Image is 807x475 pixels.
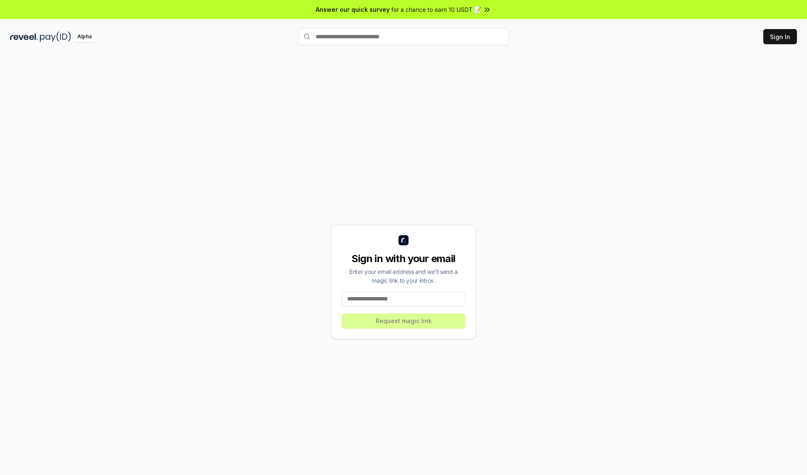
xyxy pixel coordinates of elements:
div: Alpha [73,32,96,42]
img: logo_small [398,235,409,245]
span: Answer our quick survey [316,5,390,14]
img: reveel_dark [10,32,38,42]
div: Sign in with your email [342,252,465,265]
img: pay_id [40,32,71,42]
div: Enter your email address and we’ll send a magic link to your inbox. [342,267,465,285]
span: for a chance to earn 10 USDT 📝 [391,5,481,14]
button: Sign In [763,29,797,44]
